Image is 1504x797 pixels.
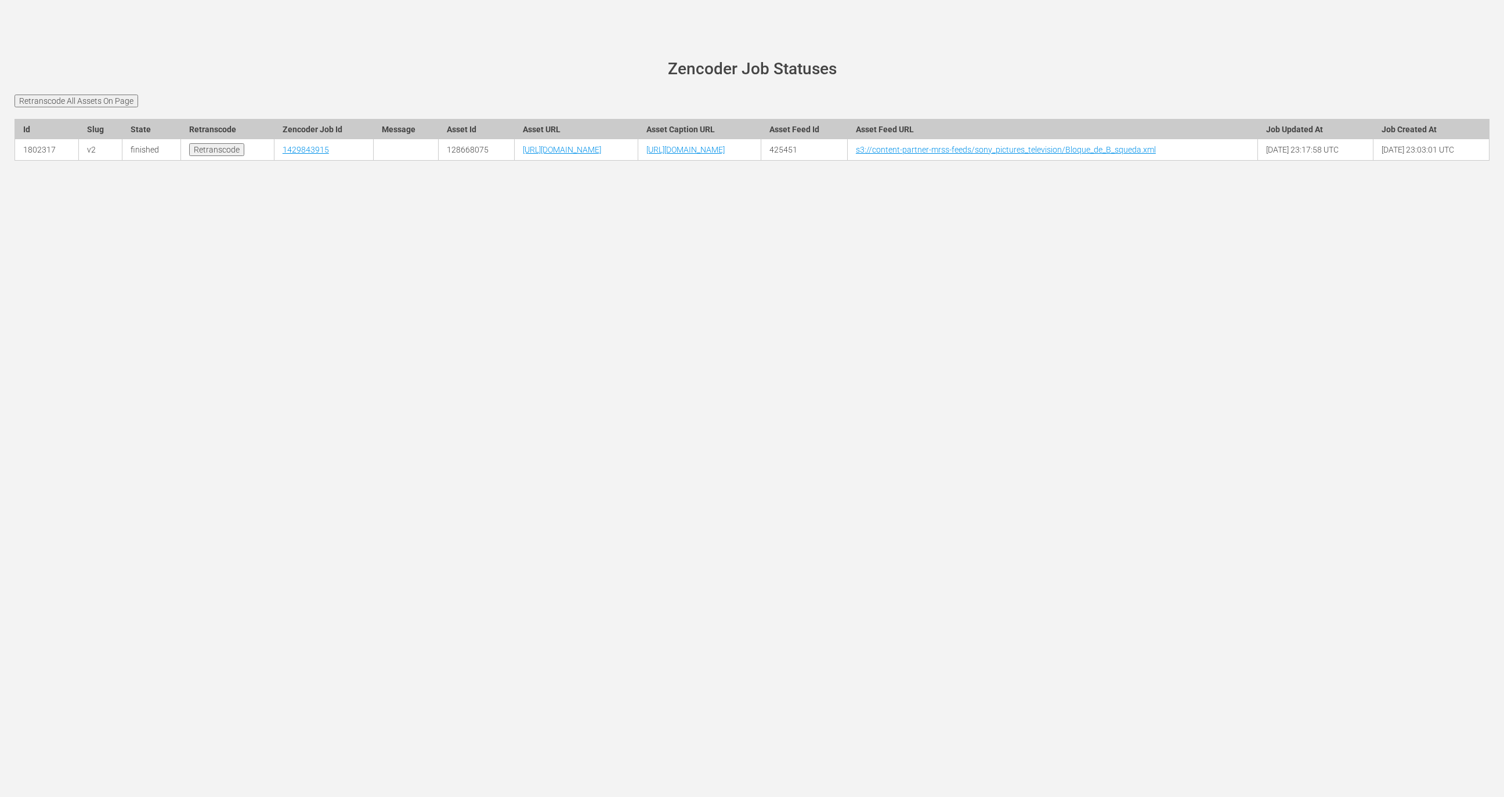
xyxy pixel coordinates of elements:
[15,119,79,139] th: Id
[122,119,181,139] th: State
[1373,139,1489,161] td: [DATE] 23:03:01 UTC
[439,119,515,139] th: Asset Id
[15,95,138,107] input: Retranscode All Assets On Page
[439,139,515,161] td: 128668075
[856,145,1156,154] a: s3://content-partner-mrss-feeds/sony_pictures_television/Bloque_de_B_squeda.xml
[1258,139,1373,161] td: [DATE] 23:17:58 UTC
[646,145,725,154] a: [URL][DOMAIN_NAME]
[373,119,439,139] th: Message
[274,119,373,139] th: Zencoder Job Id
[523,145,601,154] a: [URL][DOMAIN_NAME]
[1373,119,1489,139] th: Job Created At
[638,119,761,139] th: Asset Caption URL
[1258,119,1373,139] th: Job Updated At
[189,143,244,156] input: Retranscode
[515,119,638,139] th: Asset URL
[79,139,122,161] td: v2
[181,119,274,139] th: Retranscode
[761,139,847,161] td: 425451
[79,119,122,139] th: Slug
[31,60,1473,78] h1: Zencoder Job Statuses
[761,119,847,139] th: Asset Feed Id
[15,139,79,161] td: 1802317
[847,119,1257,139] th: Asset Feed URL
[122,139,181,161] td: finished
[283,145,329,154] a: 1429843915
